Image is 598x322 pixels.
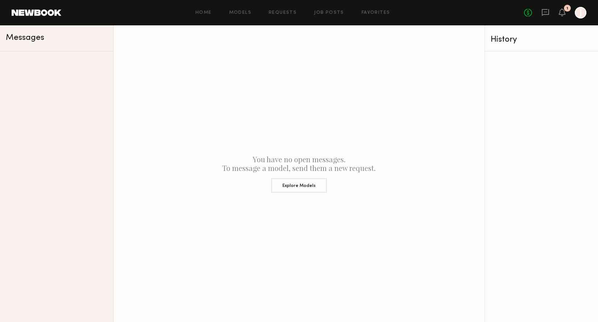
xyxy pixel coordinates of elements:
[119,172,479,193] a: Explore Models
[575,7,586,18] a: J
[566,7,568,11] div: 1
[114,25,484,322] div: You have no open messages. To message a model, send them a new request.
[271,178,327,193] button: Explore Models
[6,34,44,42] span: Messages
[269,11,297,15] a: Requests
[362,11,390,15] a: Favorites
[314,11,344,15] a: Job Posts
[491,35,592,44] div: History
[195,11,212,15] a: Home
[229,11,251,15] a: Models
